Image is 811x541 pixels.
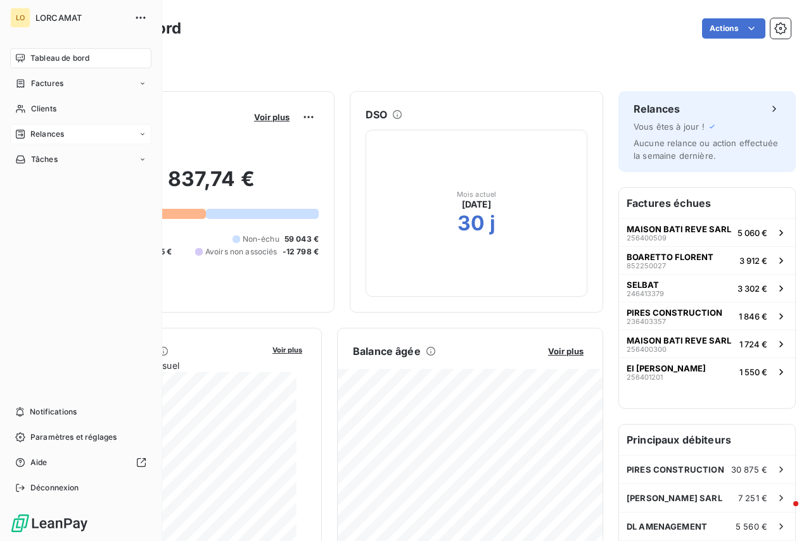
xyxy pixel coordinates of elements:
h6: DSO [366,107,387,122]
span: 3 302 € [738,283,767,294]
button: MAISON BATI REVE SARL2564003001 724 € [619,330,795,358]
span: BOARETTO FLORENT [627,252,713,262]
span: Aucune relance ou action effectuée la semaine dernière. [634,138,778,161]
span: 1 724 € [739,339,767,349]
span: Tâches [31,154,58,165]
button: SELBAT2464133793 302 € [619,274,795,302]
span: PIRES CONSTRUCTION [627,464,724,475]
span: Voir plus [254,112,290,122]
span: Notifications [30,406,77,418]
span: 1 550 € [739,367,767,377]
span: 246413379 [627,290,664,297]
span: [DATE] [462,198,492,211]
span: 852250027 [627,262,666,270]
span: 236403357 [627,318,666,325]
span: 30 875 € [731,464,767,475]
span: 3 912 € [739,256,767,266]
h6: Balance âgée [353,344,421,359]
span: SELBAT [627,280,659,290]
span: MAISON BATI REVE SARL [627,224,731,234]
span: Clients [31,103,56,115]
div: LO [10,8,30,28]
span: Déconnexion [30,482,79,494]
button: BOARETTO FLORENT8522500273 912 € [619,246,795,274]
span: DL AMENAGEMENT [627,521,707,532]
h2: 45 837,74 € [72,166,319,204]
button: Actions [702,18,765,39]
button: Voir plus [544,345,587,357]
a: Aide [10,452,151,473]
span: Paramètres et réglages [30,432,117,443]
span: 5 560 € [736,521,767,532]
h6: Principaux débiteurs [619,425,795,455]
span: Factures [31,78,63,89]
span: PIRES CONSTRUCTION [627,308,722,318]
span: Relances [30,128,64,140]
h2: 30 [457,211,485,236]
h2: j [490,211,495,236]
h6: Relances [634,101,680,116]
span: 256400509 [627,234,667,242]
img: Logo LeanPay [10,513,89,533]
span: Avoirs non associés [205,246,278,258]
span: 1 846 € [739,311,767,321]
span: Aide [30,457,48,468]
span: Mois actuel [457,190,497,198]
span: EI [PERSON_NAME] [627,363,706,373]
span: Vous êtes à jour ! [634,121,705,132]
iframe: Intercom live chat [768,498,798,528]
span: Voir plus [272,345,302,354]
span: 256401201 [627,373,663,381]
h6: Factures échues [619,188,795,218]
button: Voir plus [250,111,293,123]
span: [PERSON_NAME] SARL [627,493,722,503]
span: Chiffre d'affaires mensuel [72,359,264,372]
span: 5 060 € [738,228,767,238]
button: EI [PERSON_NAME]2564012011 550 € [619,358,795,385]
span: 256400300 [627,345,667,353]
span: LORCAMAT [35,13,127,23]
span: MAISON BATI REVE SARL [627,335,731,345]
span: 7 251 € [738,493,767,503]
span: -12 798 € [283,246,319,258]
span: Voir plus [548,346,584,356]
span: Tableau de bord [30,53,89,64]
span: 59 043 € [284,233,319,245]
button: Voir plus [269,344,306,355]
button: PIRES CONSTRUCTION2364033571 846 € [619,302,795,330]
button: MAISON BATI REVE SARL2564005095 060 € [619,218,795,246]
span: Non-échu [243,233,279,245]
